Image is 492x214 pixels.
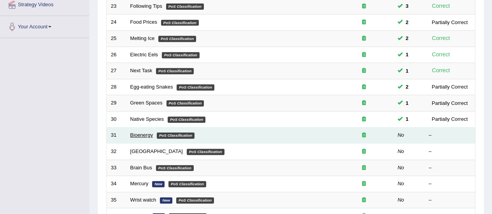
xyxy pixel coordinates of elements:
[429,66,453,75] div: Correct
[168,117,205,123] em: PoS Classification
[130,19,157,25] a: Food Prices
[429,164,471,172] div: –
[339,3,389,10] div: Exam occurring question
[162,52,200,58] em: PoS Classification
[339,148,389,155] div: Exam occurring question
[107,31,126,47] td: 25
[177,84,214,90] em: PoS Classification
[339,67,389,75] div: Exam occurring question
[107,111,126,127] td: 30
[339,197,389,204] div: Exam occurring question
[397,181,404,186] em: No
[130,132,153,138] a: Bioenergy
[397,165,404,171] em: No
[107,176,126,192] td: 34
[403,2,411,10] span: You can still take this question
[339,19,389,26] div: Exam occurring question
[429,115,471,123] div: Partially Correct
[397,197,404,203] em: No
[403,34,411,42] span: You can still take this question
[339,132,389,139] div: Exam occurring question
[107,63,126,79] td: 27
[403,115,411,123] span: You can still take this question
[161,20,199,26] em: PoS Classification
[152,181,165,187] em: New
[156,165,194,171] em: PoS Classification
[130,100,163,106] a: Green Spaces
[107,192,126,208] td: 35
[156,68,194,74] em: PoS Classification
[130,165,152,171] a: Brain Bus
[130,52,158,57] a: Electric Eels
[397,148,404,154] em: No
[429,180,471,188] div: –
[107,79,126,95] td: 28
[429,34,453,43] div: Correct
[403,83,411,91] span: You can still take this question
[339,35,389,42] div: Exam occurring question
[130,116,164,122] a: Native Species
[429,50,453,59] div: Correct
[168,181,206,187] em: PoS Classification
[429,83,471,91] div: Partially Correct
[403,18,411,26] span: You can still take this question
[107,143,126,160] td: 32
[130,84,173,90] a: Egg-eating Snakes
[130,68,152,73] a: Next Task
[107,14,126,31] td: 24
[130,197,156,203] a: Wrist watch
[429,99,471,107] div: Partially Correct
[0,16,89,35] a: Your Account
[403,99,411,107] span: You can still take this question
[166,3,204,10] em: PoS Classification
[339,116,389,123] div: Exam occurring question
[157,132,194,139] em: PoS Classification
[339,51,389,59] div: Exam occurring question
[176,197,214,204] em: PoS Classification
[429,18,471,26] div: Partially Correct
[429,2,453,10] div: Correct
[160,197,172,204] em: New
[339,164,389,172] div: Exam occurring question
[107,95,126,111] td: 29
[397,132,404,138] em: No
[130,181,149,186] a: Mercury
[166,100,204,106] em: PoS Classification
[403,67,411,75] span: You can still take this question
[187,149,224,155] em: PoS Classification
[107,47,126,63] td: 26
[158,36,196,42] em: PoS Classification
[130,3,162,9] a: Following Tips
[339,180,389,188] div: Exam occurring question
[107,160,126,176] td: 33
[130,35,155,41] a: Melting Ice
[429,197,471,204] div: –
[429,148,471,155] div: –
[339,84,389,91] div: Exam occurring question
[339,99,389,107] div: Exam occurring question
[403,50,411,59] span: You can still take this question
[130,148,183,154] a: [GEOGRAPHIC_DATA]
[429,132,471,139] div: –
[107,127,126,144] td: 31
